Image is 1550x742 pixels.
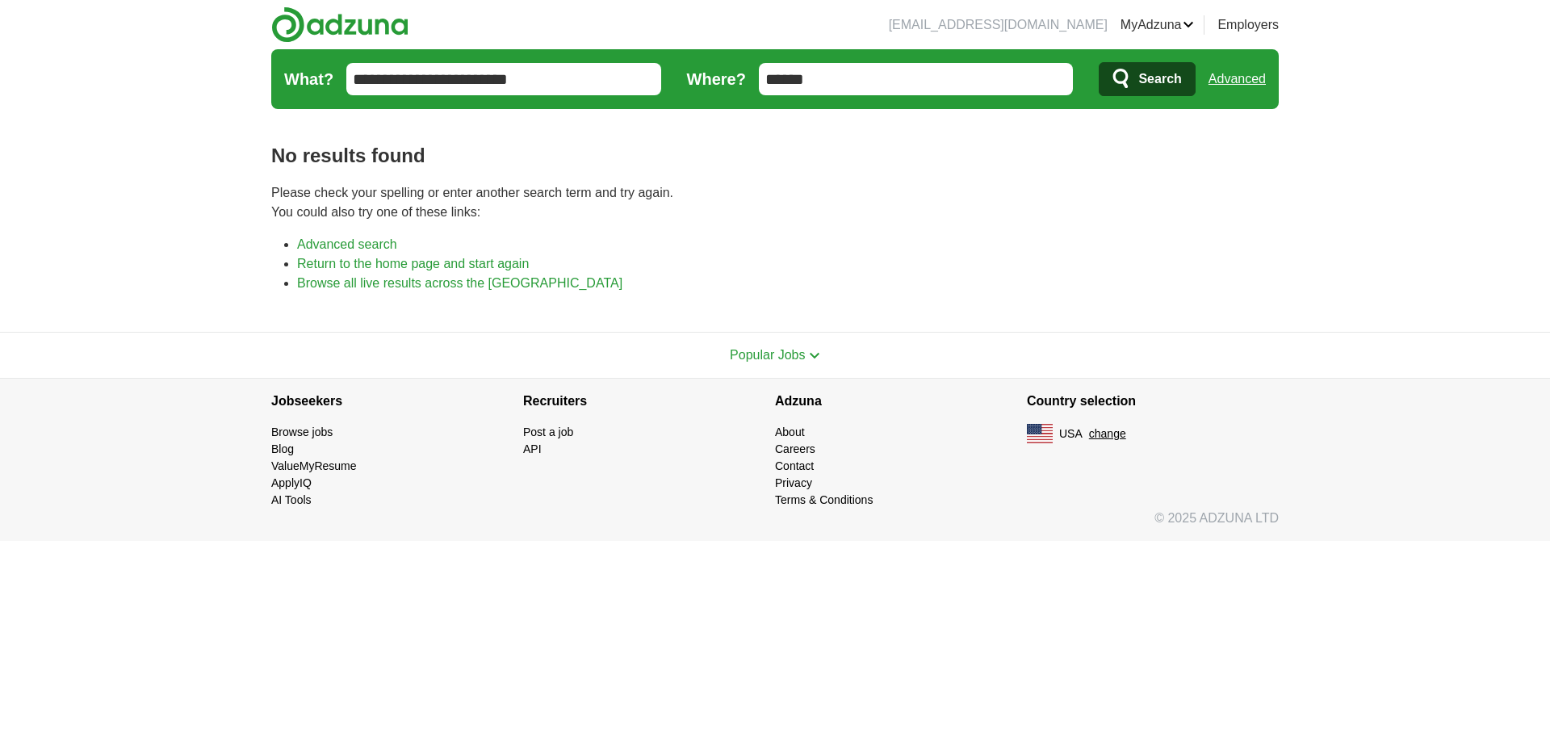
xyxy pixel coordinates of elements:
a: About [775,425,805,438]
a: Careers [775,442,815,455]
a: MyAdzuna [1121,15,1195,35]
a: Blog [271,442,294,455]
a: Return to the home page and start again [297,257,529,270]
img: US flag [1027,424,1053,443]
a: Contact [775,459,814,472]
button: change [1089,425,1126,442]
a: Post a job [523,425,573,438]
a: API [523,442,542,455]
span: Search [1138,63,1181,95]
a: Terms & Conditions [775,493,873,506]
a: Employers [1217,15,1279,35]
span: USA [1059,425,1083,442]
a: AI Tools [271,493,312,506]
button: Search [1099,62,1195,96]
a: Browse jobs [271,425,333,438]
a: Advanced search [297,237,397,251]
h4: Country selection [1027,379,1279,424]
a: Browse all live results across the [GEOGRAPHIC_DATA] [297,276,622,290]
span: Popular Jobs [730,348,805,362]
a: Privacy [775,476,812,489]
label: What? [284,67,333,91]
img: toggle icon [809,352,820,359]
p: Please check your spelling or enter another search term and try again. You could also try one of ... [271,183,1279,222]
h1: No results found [271,141,1279,170]
img: Adzuna logo [271,6,408,43]
a: ValueMyResume [271,459,357,472]
a: ApplyIQ [271,476,312,489]
div: © 2025 ADZUNA LTD [258,509,1292,541]
li: [EMAIL_ADDRESS][DOMAIN_NAME] [889,15,1108,35]
label: Where? [687,67,746,91]
a: Advanced [1209,63,1266,95]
